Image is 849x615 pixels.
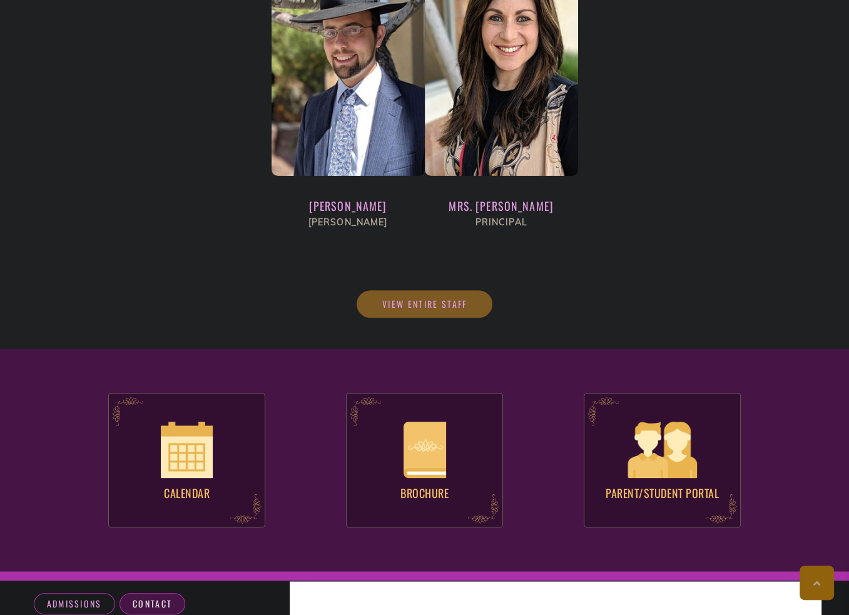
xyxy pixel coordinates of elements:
[584,478,740,499] h4: Parent/Student Portal
[133,598,172,609] span: Contact
[119,593,185,614] a: Contact
[34,593,115,614] a: Admissions
[628,422,697,478] img: icon_parental_portal@4x-e1568348948872.png
[425,198,578,215] div: Mrs. [PERSON_NAME]
[382,298,467,310] span: View Entire Staff
[584,393,741,527] a: Parent/Student Portal
[425,215,578,231] div: Principal
[272,215,425,231] div: [PERSON_NAME]
[272,198,425,215] div: [PERSON_NAME]
[161,422,213,478] img: icon_calendar@4x.png
[346,393,503,527] a: Brochure
[404,422,446,478] img: icon_brochure@4x.png
[109,478,265,499] h4: Calendar
[357,290,493,318] a: View Entire Staff
[47,598,102,609] span: Admissions
[108,393,265,527] a: Calendar
[347,478,502,499] h4: Brochure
